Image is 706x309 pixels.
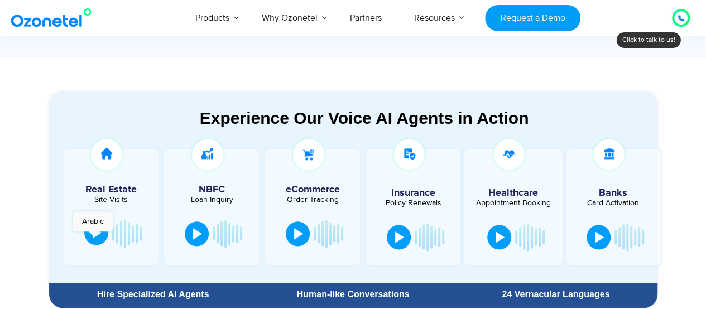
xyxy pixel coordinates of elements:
[170,185,253,195] h5: NBFC
[460,290,651,299] div: 24 Vernacular Languages
[271,185,354,195] h5: eCommerce
[271,196,354,204] div: Order Tracking
[372,199,454,207] div: Policy Renewals
[571,199,654,207] div: Card Activation
[571,188,654,198] h5: Banks
[485,5,580,31] a: Request a Demo
[472,199,555,207] div: Appointment Booking
[170,196,253,204] div: Loan Inquiry
[69,196,153,204] div: Site Visits
[472,188,555,198] h5: Healthcare
[69,185,153,195] h5: Real Estate
[60,108,669,128] div: Experience Our Voice AI Agents in Action
[372,188,454,198] h5: Insurance
[257,290,449,299] div: Human-like Conversations
[55,290,252,299] div: Hire Specialized AI Agents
